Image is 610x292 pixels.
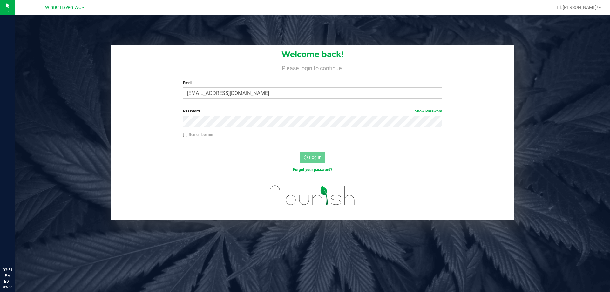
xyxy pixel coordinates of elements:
[183,132,213,138] label: Remember me
[309,155,322,160] span: Log In
[3,267,12,284] p: 03:51 PM EDT
[293,167,332,172] a: Forgot your password?
[415,109,442,113] a: Show Password
[183,109,200,113] span: Password
[3,284,12,289] p: 09/27
[183,133,187,137] input: Remember me
[111,50,514,58] h1: Welcome back!
[111,64,514,71] h4: Please login to continue.
[262,179,363,212] img: flourish_logo.svg
[183,80,442,86] label: Email
[557,5,598,10] span: Hi, [PERSON_NAME]!
[45,5,81,10] span: Winter Haven WC
[300,152,325,163] button: Log In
